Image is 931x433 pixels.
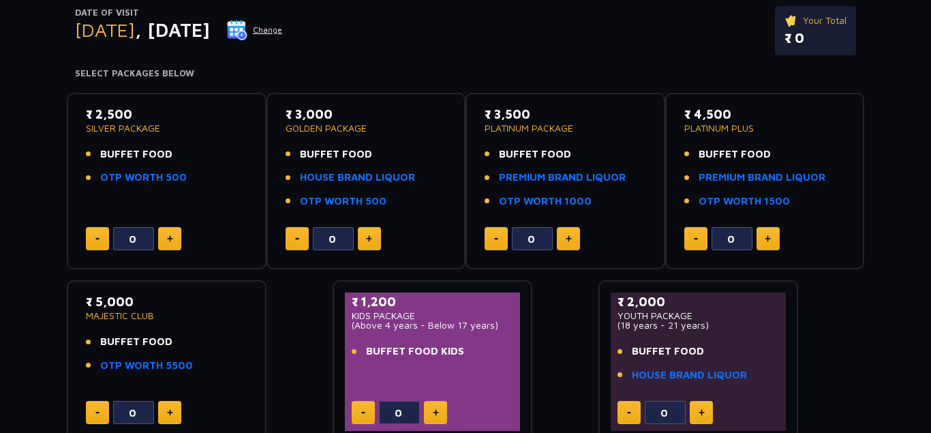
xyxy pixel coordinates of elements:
p: ₹ 0 [784,28,846,48]
p: PLATINUM PLUS [684,123,846,133]
img: ticket [784,13,799,28]
img: plus [765,235,771,242]
p: ₹ 2,500 [86,105,247,123]
a: HOUSE BRAND LIQUOR [632,368,747,383]
a: OTP WORTH 500 [300,194,386,209]
p: KIDS PACKAGE [352,311,513,320]
img: minus [95,412,100,414]
img: plus [699,409,705,416]
span: BUFFET FOOD [632,344,704,359]
p: (18 years - 21 years) [617,320,779,330]
img: plus [566,235,572,242]
p: ₹ 4,500 [684,105,846,123]
img: minus [95,238,100,240]
h4: Select Packages Below [75,68,856,79]
p: ₹ 3,500 [485,105,646,123]
button: Change [226,19,283,41]
p: ₹ 3,000 [286,105,447,123]
img: plus [366,235,372,242]
p: PLATINUM PACKAGE [485,123,646,133]
span: [DATE] [75,18,135,41]
p: Date of Visit [75,6,283,20]
a: OTP WORTH 1500 [699,194,790,209]
p: SILVER PACKAGE [86,123,247,133]
span: BUFFET FOOD [100,147,172,162]
a: HOUSE BRAND LIQUOR [300,170,415,185]
span: BUFFET FOOD [300,147,372,162]
p: YOUTH PACKAGE [617,311,779,320]
span: BUFFET FOOD [100,334,172,350]
img: minus [627,412,631,414]
p: MAJESTIC CLUB [86,311,247,320]
a: OTP WORTH 500 [100,170,187,185]
img: plus [167,409,173,416]
span: BUFFET FOOD [499,147,571,162]
p: ₹ 2,000 [617,293,779,311]
p: (Above 4 years - Below 17 years) [352,320,513,330]
img: minus [361,412,365,414]
p: ₹ 1,200 [352,293,513,311]
p: ₹ 5,000 [86,293,247,311]
a: OTP WORTH 1000 [499,194,592,209]
p: GOLDEN PACKAGE [286,123,447,133]
a: PREMIUM BRAND LIQUOR [699,170,825,185]
img: minus [295,238,299,240]
a: OTP WORTH 5500 [100,358,193,374]
img: plus [167,235,173,242]
span: BUFFET FOOD KIDS [366,344,464,359]
img: minus [694,238,698,240]
a: PREMIUM BRAND LIQUOR [499,170,626,185]
span: BUFFET FOOD [699,147,771,162]
img: plus [433,409,439,416]
span: , [DATE] [135,18,210,41]
img: minus [494,238,498,240]
p: Your Total [784,13,846,28]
